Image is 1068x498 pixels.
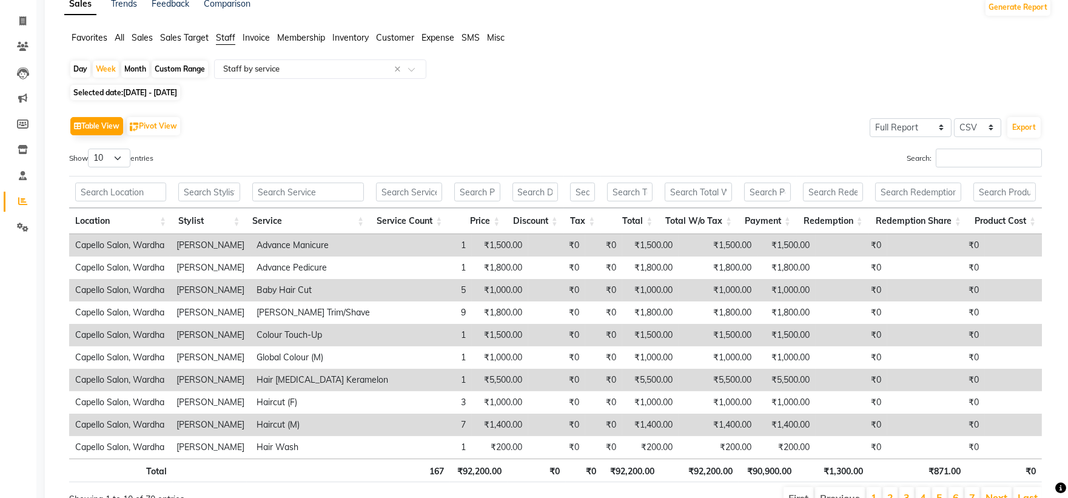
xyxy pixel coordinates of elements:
[250,279,394,301] td: Baby Hair Cut
[816,301,887,324] td: ₹0
[985,346,1058,369] td: ₹0
[985,436,1058,459] td: ₹0
[679,301,757,324] td: ₹1,800.00
[370,208,448,234] th: Service Count: activate to sort column ascending
[869,459,967,482] th: ₹871.00
[172,208,246,234] th: Stylist: activate to sort column ascending
[170,324,250,346] td: [PERSON_NAME]
[585,279,622,301] td: ₹0
[152,61,208,78] div: Custom Range
[622,324,679,346] td: ₹1,500.00
[394,324,472,346] td: 1
[887,436,985,459] td: ₹0
[816,436,887,459] td: ₹0
[622,346,679,369] td: ₹1,000.00
[757,257,816,279] td: ₹1,800.00
[70,61,90,78] div: Day
[757,346,816,369] td: ₹1,000.00
[679,234,757,257] td: ₹1,500.00
[394,279,472,301] td: 5
[277,32,325,43] span: Membership
[127,117,180,135] button: Pivot View
[985,301,1058,324] td: ₹0
[887,234,985,257] td: ₹0
[1007,117,1041,138] button: Export
[528,436,585,459] td: ₹0
[371,459,450,482] th: 167
[528,324,585,346] td: ₹0
[394,369,472,391] td: 1
[679,324,757,346] td: ₹1,500.00
[394,414,472,436] td: 7
[985,414,1058,436] td: ₹0
[757,391,816,414] td: ₹1,000.00
[816,346,887,369] td: ₹0
[585,346,622,369] td: ₹0
[170,346,250,369] td: [PERSON_NAME]
[622,414,679,436] td: ₹1,400.00
[123,88,177,97] span: [DATE] - [DATE]
[757,234,816,257] td: ₹1,500.00
[887,324,985,346] td: ₹0
[622,279,679,301] td: ₹1,000.00
[69,208,172,234] th: Location: activate to sort column ascending
[887,301,985,324] td: ₹0
[797,208,869,234] th: Redemption: activate to sort column ascending
[660,459,739,482] th: ₹92,200.00
[250,414,394,436] td: Haircut (M)
[803,183,863,201] input: Search Redemption
[250,391,394,414] td: Haircut (F)
[394,346,472,369] td: 1
[585,414,622,436] td: ₹0
[394,63,405,76] span: Clear all
[528,234,585,257] td: ₹0
[757,279,816,301] td: ₹1,000.00
[170,391,250,414] td: [PERSON_NAME]
[816,234,887,257] td: ₹0
[967,208,1042,234] th: Product Cost: activate to sort column ascending
[170,436,250,459] td: [PERSON_NAME]
[973,183,1036,201] input: Search Product Cost
[936,149,1042,167] input: Search:
[472,436,528,459] td: ₹200.00
[679,279,757,301] td: ₹1,000.00
[170,279,250,301] td: [PERSON_NAME]
[69,279,170,301] td: Capello Salon, Wardha
[738,208,797,234] th: Payment: activate to sort column ascending
[985,369,1058,391] td: ₹0
[472,324,528,346] td: ₹1,500.00
[178,183,240,201] input: Search Stylist
[121,61,149,78] div: Month
[250,324,394,346] td: Colour Touch-Up
[130,123,139,132] img: pivot.png
[744,183,791,201] input: Search Payment
[816,257,887,279] td: ₹0
[69,324,170,346] td: Capello Salon, Wardha
[69,436,170,459] td: Capello Salon, Wardha
[70,117,123,135] button: Table View
[585,301,622,324] td: ₹0
[679,436,757,459] td: ₹200.00
[869,208,967,234] th: Redemption Share: activate to sort column ascending
[887,257,985,279] td: ₹0
[757,436,816,459] td: ₹200.00
[250,234,394,257] td: Advance Manicure
[985,324,1058,346] td: ₹0
[816,324,887,346] td: ₹0
[622,436,679,459] td: ₹200.00
[602,459,660,482] th: ₹92,200.00
[798,459,869,482] th: ₹1,300.00
[816,369,887,391] td: ₹0
[88,149,130,167] select: Showentries
[887,346,985,369] td: ₹0
[585,369,622,391] td: ₹0
[462,32,480,43] span: SMS
[252,183,364,201] input: Search Service
[985,257,1058,279] td: ₹0
[394,391,472,414] td: 3
[69,234,170,257] td: Capello Salon, Wardha
[132,32,153,43] span: Sales
[985,279,1058,301] td: ₹0
[250,436,394,459] td: Hair Wash
[659,208,738,234] th: Total W/o Tax: activate to sort column ascending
